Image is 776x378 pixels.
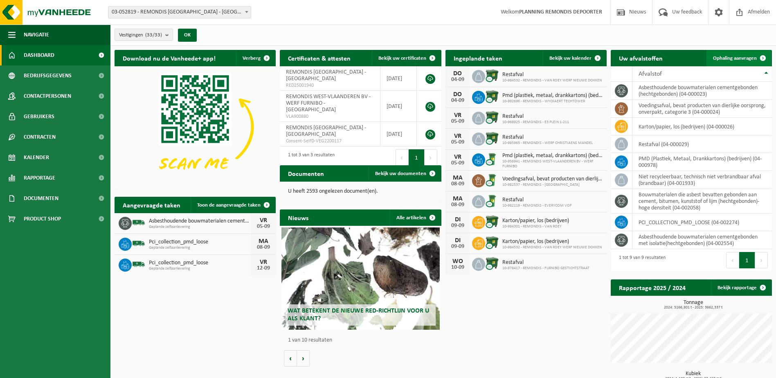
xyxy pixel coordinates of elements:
[286,113,374,120] span: VLA900880
[286,69,366,82] span: REMONDIS [GEOGRAPHIC_DATA] - [GEOGRAPHIC_DATA]
[485,152,499,166] img: WB-0240-CU
[24,65,72,86] span: Bedrijfsgegevens
[485,69,499,83] img: WB-1100-CU
[502,259,589,266] span: Restafval
[502,134,593,141] span: Restafval
[450,196,466,202] div: MA
[288,189,433,194] p: U heeft 2593 ongelezen document(en).
[236,50,275,66] button: Verberg
[450,223,466,229] div: 09-09
[502,239,602,245] span: Karton/papier, los (bedrijven)
[369,165,441,182] a: Bekijk uw documenten
[24,168,55,188] span: Rapportage
[108,7,251,18] span: 03-052819 - REMONDIS WEST-VLAANDEREN - OOSTENDE
[519,9,602,15] strong: PLANNING REMONDIS DEPOORTER
[24,147,49,168] span: Kalender
[450,98,466,103] div: 04-09
[132,236,146,250] img: BL-SO-LV
[611,50,671,66] h2: Uw afvalstoffen
[502,78,602,83] span: 10-984532 - REMONDIS - VAN ROEY WERF NIEUWE DOKKEN
[132,257,146,271] img: BL-SO-LV
[255,224,272,229] div: 05-09
[24,45,54,65] span: Dashboard
[281,227,439,330] a: Wat betekent de nieuwe RED-richtlijn voor u als klant?
[255,265,272,271] div: 12-09
[288,337,437,343] p: 1 van 10 resultaten
[632,100,772,118] td: voedingsafval, bevat producten van dierlijke oorsprong, onverpakt, categorie 3 (04-000024)
[450,154,466,160] div: VR
[115,197,189,213] h2: Aangevraagde taken
[485,236,499,250] img: WB-1100-CU
[149,225,251,229] span: Geplande zelfaanlevering
[119,29,162,41] span: Vestigingen
[502,141,593,146] span: 10-985965 - REMONDIS - WERF CHRISTIAENS MANDEL
[543,50,606,66] a: Bekijk uw kalender
[450,175,466,181] div: MA
[632,189,772,214] td: bouwmaterialen die asbest bevatten gebonden aan cement, bitumen, kunststof of lijm (hechtgebonden...
[378,56,426,61] span: Bekijk uw certificaten
[149,239,251,245] span: Pci_collection_pmd_loose
[297,350,310,367] button: Volgende
[24,188,58,209] span: Documenten
[450,181,466,187] div: 08-09
[396,149,409,166] button: Previous
[632,82,772,100] td: asbesthoudende bouwmaterialen cementgebonden (hechtgebonden) (04-000023)
[149,266,251,271] span: Geplande zelfaanlevering
[450,237,466,244] div: DI
[255,259,272,265] div: VR
[639,71,662,77] span: Afvalstof
[108,6,251,18] span: 03-052819 - REMONDIS WEST-VLAANDEREN - OOSTENDE
[632,135,772,153] td: restafval (04-000029)
[711,279,771,296] a: Bekijk rapportage
[24,25,49,45] span: Navigatie
[24,106,54,127] span: Gebruikers
[450,265,466,270] div: 10-09
[286,82,374,89] span: RED25001940
[450,160,466,166] div: 05-09
[255,238,272,245] div: MA
[726,252,739,268] button: Previous
[24,86,71,106] span: Contactpersonen
[549,56,592,61] span: Bekijk uw kalender
[115,29,173,41] button: Vestigingen(33/33)
[485,90,499,103] img: WB-1100-CU
[502,153,603,159] span: Pmd (plastiek, metaal, drankkartons) (bedrijven)
[739,252,755,268] button: 1
[502,182,603,187] span: 10-982537 - REMONDIS - [GEOGRAPHIC_DATA]
[450,77,466,83] div: 04-09
[284,148,335,166] div: 1 tot 3 van 3 resultaten
[502,92,603,99] span: Pmd (plastiek, metaal, drankkartons) (bedrijven)
[450,70,466,77] div: DO
[380,91,417,122] td: [DATE]
[485,131,499,145] img: WB-1100-CU
[502,99,603,104] span: 10-992696 - REMONDIS - WYCKAERT TECHTOWER
[450,244,466,250] div: 09-09
[632,214,772,231] td: PCI_COLLECTION_PMD_LOOSE (04-002274)
[485,256,499,270] img: WB-1100-CU
[502,203,572,208] span: 10-982119 - REMONDIS - EVERYCOM VOF
[284,350,297,367] button: Vorige
[380,122,417,146] td: [DATE]
[286,138,374,144] span: Consent-SelfD-VEG2200117
[502,218,569,224] span: Karton/papier, los (bedrijven)
[502,120,569,125] span: 10-968925 - REMONDIS - E3 PLEIN 1-211
[502,224,569,229] span: 10-984301 - REMONDIS - VAN ROEY
[255,217,272,224] div: VR
[615,251,666,269] div: 1 tot 9 van 9 resultaten
[286,94,371,113] span: REMONDIS WEST-VLAANDEREN BV - WERF FURNIBO - [GEOGRAPHIC_DATA]
[445,50,511,66] h2: Ingeplande taken
[632,231,772,249] td: asbesthoudende bouwmaterialen cementgebonden met isolatie(hechtgebonden) (04-002554)
[502,72,602,78] span: Restafval
[149,218,251,225] span: Asbesthoudende bouwmaterialen cementgebonden (hechtgebonden)
[280,50,359,66] h2: Certificaten & attesten
[502,266,589,271] span: 10-978417 - REMONDIS - FURNIBO GESTICHTSTRAAT
[409,149,425,166] button: 1
[425,149,437,166] button: Next
[485,194,499,208] img: WB-0240-CU
[255,245,272,250] div: 08-09
[24,127,56,147] span: Contracten
[615,306,772,310] span: 2024: 5166,801 t - 2025: 3662,337 t
[450,139,466,145] div: 05-09
[372,50,441,66] a: Bekijk uw certificaten
[450,133,466,139] div: VR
